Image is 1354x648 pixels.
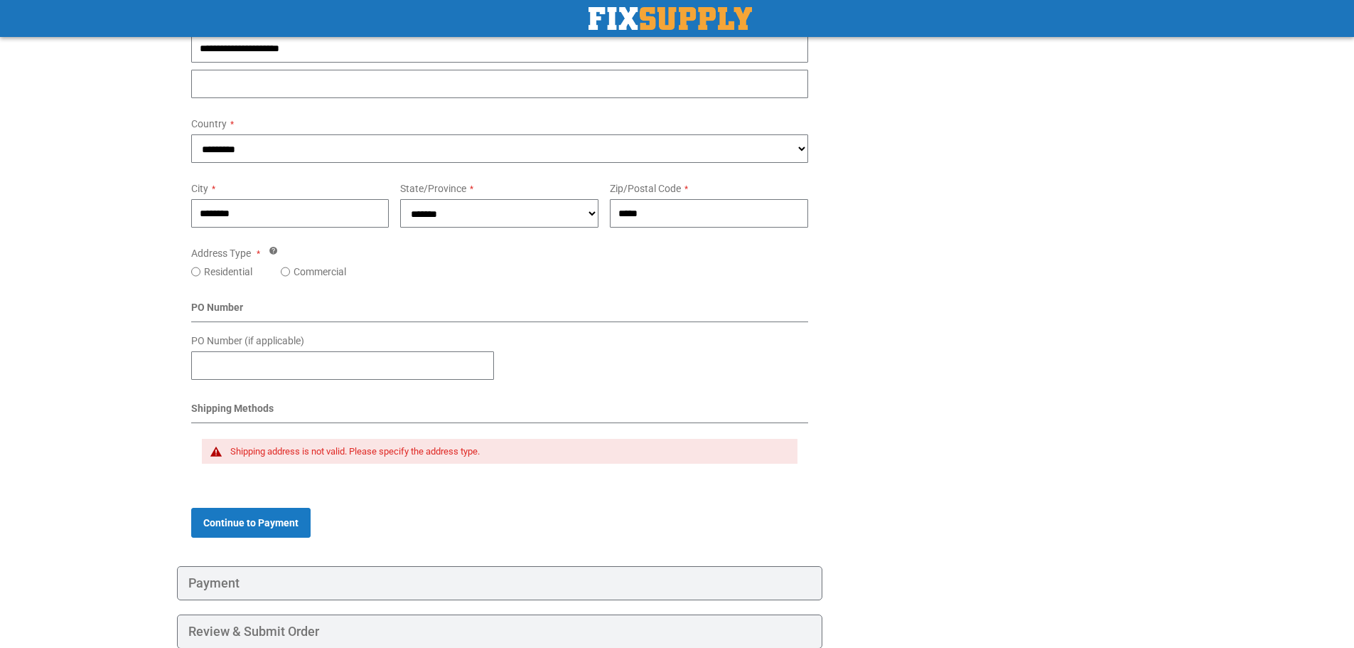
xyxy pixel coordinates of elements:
button: Continue to Payment [191,508,311,538]
div: Shipping address is not valid. Please specify the address type. [230,446,784,457]
label: Residential [204,265,252,279]
a: store logo [589,7,752,30]
span: Country [191,118,227,129]
span: PO Number (if applicable) [191,335,304,346]
span: City [191,183,208,194]
span: Zip/Postal Code [610,183,681,194]
span: State/Province [400,183,466,194]
div: PO Number [191,300,809,322]
div: Payment [177,566,823,600]
span: Continue to Payment [203,517,299,529]
label: Commercial [294,265,346,279]
img: Fix Industrial Supply [589,7,752,30]
span: Address Type [191,248,251,259]
div: Shipping Methods [191,401,809,423]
